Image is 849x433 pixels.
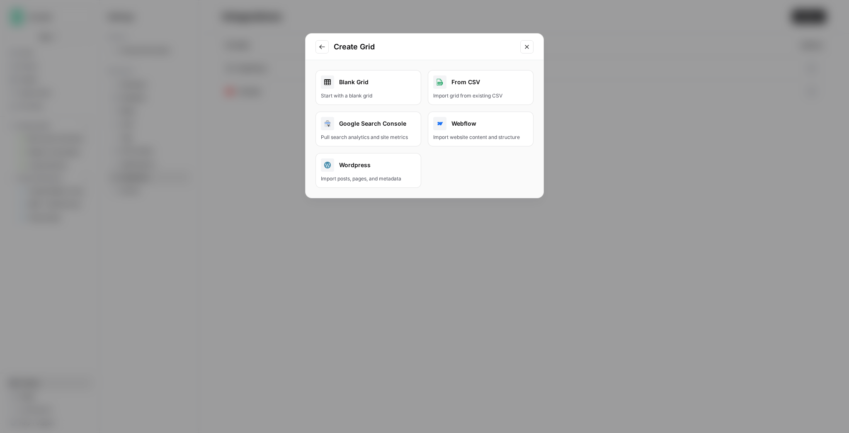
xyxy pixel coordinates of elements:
[321,75,416,89] div: Blank Grid
[321,134,416,141] div: Pull search analytics and site metrics
[433,134,528,141] div: Import website content and structure
[315,112,421,146] button: Google Search ConsolePull search analytics and site metrics
[315,40,329,54] button: Go to previous step
[321,117,416,130] div: Google Search Console
[321,92,416,100] div: Start with a blank grid
[520,40,534,54] button: Close modal
[433,117,528,130] div: Webflow
[321,175,416,182] div: Import posts, pages, and metadata
[315,70,421,105] a: Blank GridStart with a blank grid
[315,153,421,188] button: WordpressImport posts, pages, and metadata
[334,41,515,53] h2: Create Grid
[433,92,528,100] div: Import grid from existing CSV
[321,158,416,172] div: Wordpress
[428,112,534,146] button: WebflowImport website content and structure
[428,70,534,105] button: From CSVImport grid from existing CSV
[433,75,528,89] div: From CSV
